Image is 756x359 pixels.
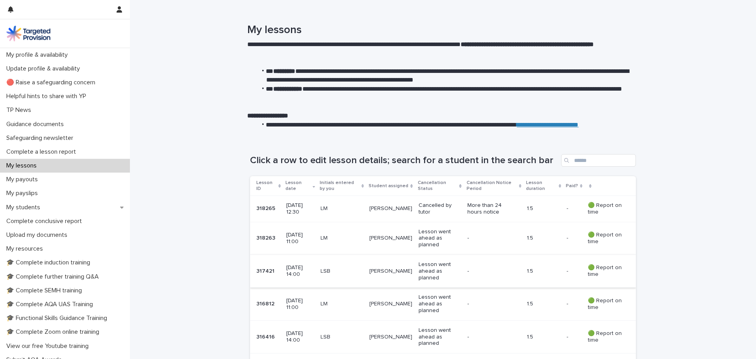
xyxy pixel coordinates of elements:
[369,235,412,242] p: [PERSON_NAME]
[369,268,412,275] p: [PERSON_NAME]
[286,202,314,216] p: [DATE] 12:30
[286,264,314,278] p: [DATE] 14:00
[369,334,412,340] p: [PERSON_NAME]
[419,294,461,314] p: Lesson went ahead as planned
[3,301,99,308] p: 🎓 Complete AQA UAS Training
[467,301,511,307] p: -
[527,205,560,212] p: 1.5
[567,266,570,275] p: -
[3,273,105,281] p: 🎓 Complete further training Q&A
[286,330,314,344] p: [DATE] 14:00
[527,235,560,242] p: 1.5
[256,332,276,340] p: 316416
[321,268,363,275] p: LSB
[526,179,557,193] p: Lesson duration
[3,245,49,253] p: My resources
[3,51,74,59] p: My profile & availability
[3,65,86,73] p: Update profile & availability
[3,190,44,197] p: My payslips
[561,154,636,167] input: Search
[527,301,560,307] p: 1.5
[250,288,636,320] tr: 316812316812 [DATE] 11:00LM[PERSON_NAME]Lesson went ahead as planned-1.5-- 🟢 Report on time
[3,218,88,225] p: Complete conclusive report
[321,301,363,307] p: LM
[588,330,623,344] p: 🟢 Report on time
[256,233,277,242] p: 318263
[3,176,44,183] p: My payouts
[250,222,636,255] tr: 318263318263 [DATE] 11:00LM[PERSON_NAME]Lesson went ahead as planned-1.5-- 🟢 Report on time
[588,264,623,278] p: 🟢 Report on time
[567,204,570,212] p: -
[419,229,461,248] p: Lesson went ahead as planned
[418,179,457,193] p: Cancellation Status
[321,205,363,212] p: LM
[588,202,623,216] p: 🟢 Report on time
[567,233,570,242] p: -
[3,121,70,128] p: Guidance documents
[256,266,276,275] p: 317421
[419,327,461,347] p: Lesson went ahead as planned
[527,334,560,340] p: 1.5
[285,179,310,193] p: Lesson date
[369,301,412,307] p: [PERSON_NAME]
[250,255,636,288] tr: 317421317421 [DATE] 14:00LSB[PERSON_NAME]Lesson went ahead as planned-1.5-- 🟢 Report on time
[527,268,560,275] p: 1.5
[419,261,461,281] p: Lesson went ahead as planned
[419,202,461,216] p: Cancelled by tutor
[250,155,558,166] h1: Click a row to edit lesson details; search for a student in the search bar
[566,182,578,190] p: Paid?
[588,298,623,311] p: 🟢 Report on time
[3,259,96,266] p: 🎓 Complete induction training
[3,93,93,100] p: Helpful hints to share with YP
[467,268,511,275] p: -
[321,235,363,242] p: LM
[467,179,517,193] p: Cancellation Notice Period
[3,148,82,156] p: Complete a lesson report
[3,162,43,169] p: My lessons
[250,196,636,222] tr: 318265318265 [DATE] 12:30LM[PERSON_NAME]Cancelled by tutorMore than 24 hours notice1.5-- 🟢 Report...
[567,332,570,340] p: -
[567,299,570,307] p: -
[3,314,113,322] p: 🎓 Functional Skills Guidance Training
[3,106,37,114] p: TP News
[467,334,511,340] p: -
[3,328,106,336] p: 🎓 Complete Zoom online training
[369,182,408,190] p: Student assigned
[250,320,636,353] tr: 316416316416 [DATE] 14:00LSB[PERSON_NAME]Lesson went ahead as planned-1.5-- 🟢 Report on time
[467,202,511,216] p: More than 24 hours notice
[256,299,276,307] p: 316812
[3,79,102,86] p: 🔴 Raise a safeguarding concern
[256,204,277,212] p: 318265
[467,235,511,242] p: -
[321,334,363,340] p: LSB
[3,231,74,239] p: Upload my documents
[247,24,633,37] h1: My lessons
[320,179,359,193] p: Initials entered by you
[3,342,95,350] p: View our free Youtube training
[256,179,276,193] p: Lesson ID
[286,298,314,311] p: [DATE] 11:00
[3,134,80,142] p: Safeguarding newsletter
[588,232,623,245] p: 🟢 Report on time
[3,287,88,294] p: 🎓 Complete SEMH training
[3,204,46,211] p: My students
[369,205,412,212] p: [PERSON_NAME]
[286,232,314,245] p: [DATE] 11:00
[6,26,50,41] img: M5nRWzHhSzIhMunXDL62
